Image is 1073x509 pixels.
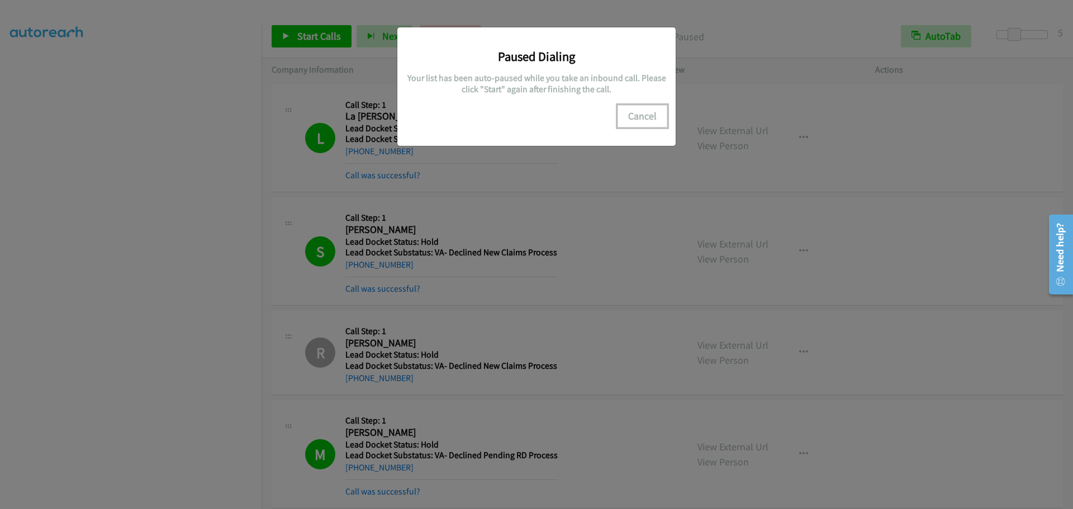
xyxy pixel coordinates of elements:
[1041,210,1073,299] iframe: Resource Center
[406,73,667,94] h5: Your list has been auto-paused while you take an inbound call. Please click "Start" again after f...
[406,49,667,64] h3: Paused Dialing
[618,105,667,127] button: Cancel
